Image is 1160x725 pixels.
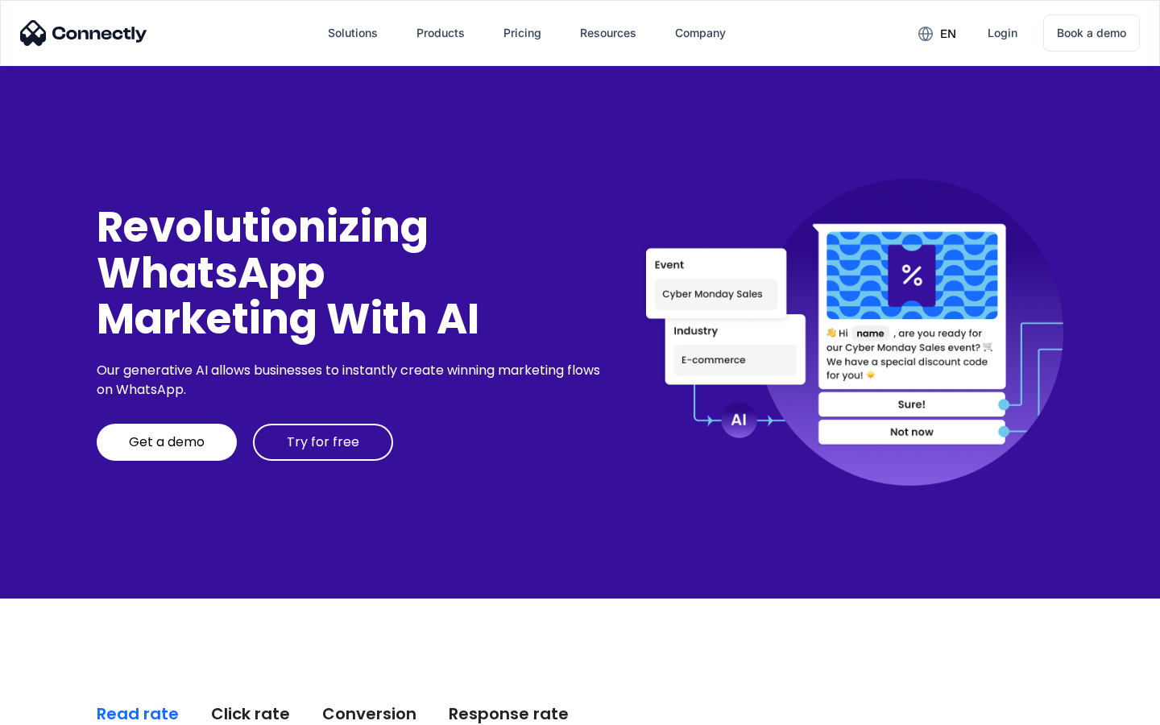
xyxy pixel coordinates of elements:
div: Conversion [322,702,416,725]
div: Read rate [97,702,179,725]
div: Try for free [287,434,359,450]
div: Products [404,14,478,52]
img: Connectly Logo [20,20,147,46]
div: Solutions [328,22,378,44]
div: Click rate [211,702,290,725]
div: Solutions [315,14,391,52]
a: Book a demo [1043,14,1140,52]
div: Resources [567,14,649,52]
div: en [905,21,968,45]
div: Revolutionizing WhatsApp Marketing With AI [97,204,606,342]
div: Our generative AI allows businesses to instantly create winning marketing flows on WhatsApp. [97,361,606,400]
div: Company [662,14,739,52]
ul: Language list [32,697,97,719]
div: Company [675,22,726,44]
a: Get a demo [97,424,237,461]
div: Products [416,22,465,44]
div: Get a demo [129,434,205,450]
aside: Language selected: English [16,697,97,719]
div: Pricing [503,22,541,44]
div: Response rate [449,702,569,725]
a: Pricing [491,14,554,52]
div: Login [988,22,1017,44]
div: Resources [580,22,636,44]
a: Login [975,14,1030,52]
a: Try for free [253,424,393,461]
div: en [940,23,956,45]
